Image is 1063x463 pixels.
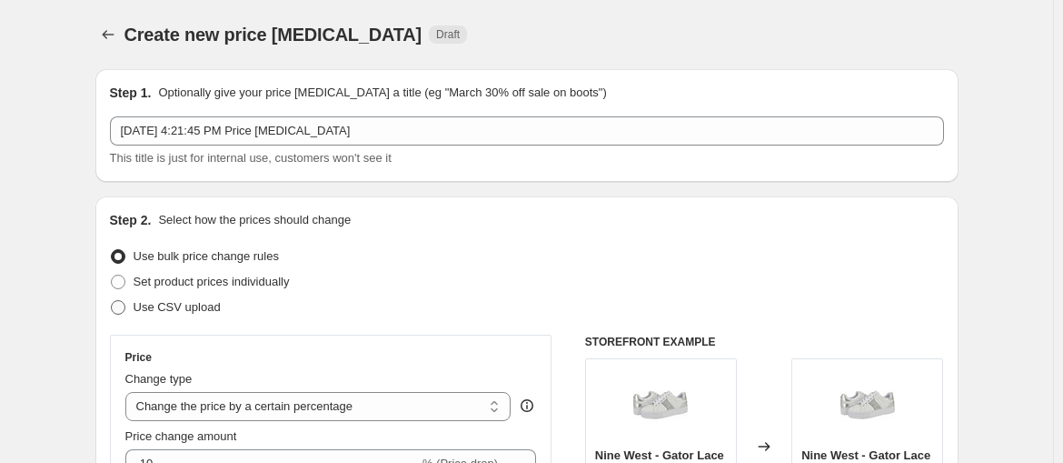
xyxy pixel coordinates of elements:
[518,397,536,415] div: help
[436,27,460,42] span: Draft
[585,335,944,349] h6: STOREFRONT EXAMPLE
[125,372,193,386] span: Change type
[134,249,279,263] span: Use bulk price change rules
[134,300,221,314] span: Use CSV upload
[125,350,152,365] h3: Price
[124,25,422,45] span: Create new price [MEDICAL_DATA]
[158,211,351,229] p: Select how the prices should change
[110,151,392,165] span: This title is just for internal use, customers won't see it
[110,84,152,102] h2: Step 1.
[158,84,606,102] p: Optionally give your price [MEDICAL_DATA] a title (eg "March 30% off sale on boots")
[831,368,904,441] img: ET284WWR0273-White-_281_29_80x.jpg
[134,275,290,288] span: Set product prices individually
[110,116,944,146] input: 30% off holiday sale
[95,22,121,47] button: Price change jobs
[125,429,237,443] span: Price change amount
[110,211,152,229] h2: Step 2.
[624,368,697,441] img: ET284WWR0273-White-_281_29_80x.jpg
